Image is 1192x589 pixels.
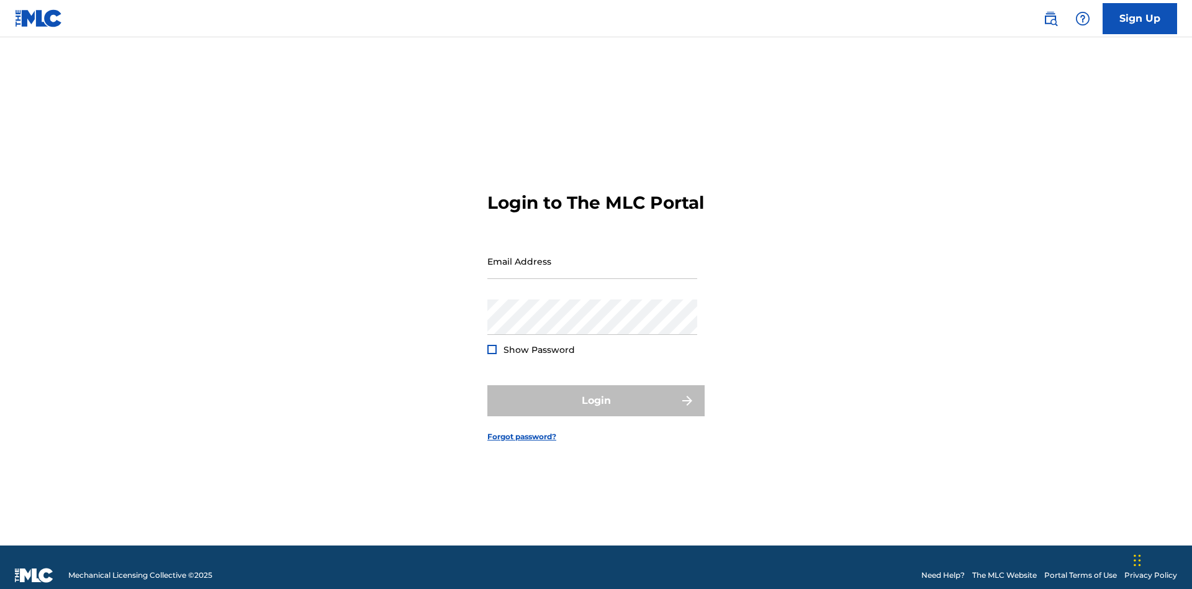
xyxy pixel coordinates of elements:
[487,192,704,214] h3: Login to The MLC Portal
[1070,6,1095,31] div: Help
[921,570,965,581] a: Need Help?
[1124,570,1177,581] a: Privacy Policy
[68,570,212,581] span: Mechanical Licensing Collective © 2025
[15,9,63,27] img: MLC Logo
[1103,3,1177,34] a: Sign Up
[1134,542,1141,579] div: Drag
[1130,529,1192,589] iframe: Chat Widget
[1043,11,1058,26] img: search
[1044,570,1117,581] a: Portal Terms of Use
[1075,11,1090,26] img: help
[1038,6,1063,31] a: Public Search
[972,570,1037,581] a: The MLC Website
[503,344,575,355] span: Show Password
[15,568,53,583] img: logo
[487,431,556,442] a: Forgot password?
